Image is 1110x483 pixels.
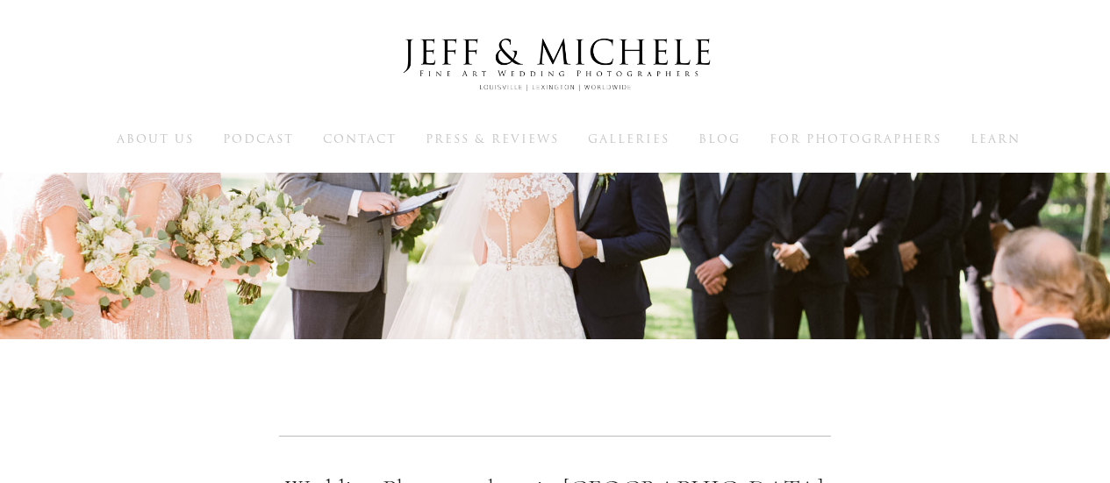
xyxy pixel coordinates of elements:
a: For Photographers [770,131,942,146]
a: About Us [117,131,194,146]
span: About Us [117,131,194,147]
span: Galleries [588,131,670,147]
a: Galleries [588,131,670,146]
a: Podcast [223,131,294,146]
a: Press & Reviews [426,131,559,146]
span: For Photographers [770,131,942,147]
span: Contact [323,131,397,147]
a: Learn [970,131,1020,146]
a: Contact [323,131,397,146]
a: Blog [698,131,741,146]
span: Podcast [223,131,294,147]
span: Learn [970,131,1020,147]
span: Blog [698,131,741,147]
span: Press & Reviews [426,131,559,147]
img: Louisville Wedding Photographers - Jeff & Michele Wedding Photographers [380,22,731,108]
